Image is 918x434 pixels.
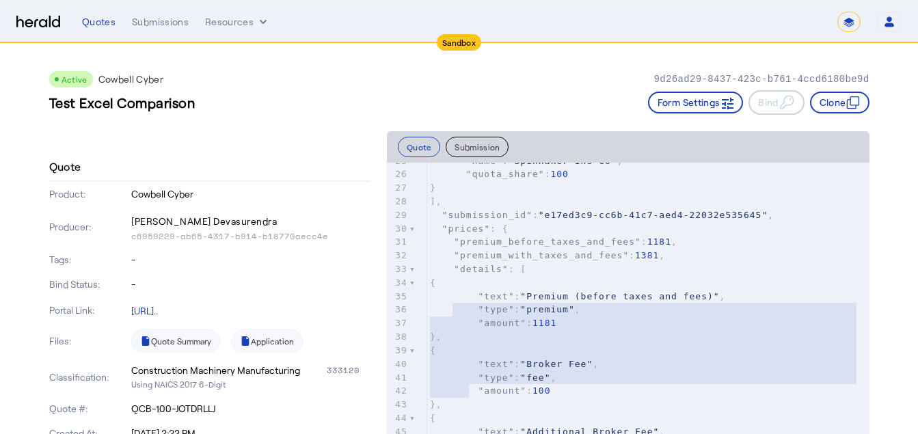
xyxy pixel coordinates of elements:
[62,74,87,84] span: Active
[131,187,370,201] p: Cowbell Cyber
[49,220,129,234] p: Producer:
[532,318,556,328] span: 1181
[387,398,409,411] div: 43
[430,169,569,179] span: :
[387,357,409,371] div: 40
[131,377,370,391] p: Using NAICS 2017 6-Digit
[430,318,556,328] span: :
[387,303,409,316] div: 36
[131,212,370,231] p: [PERSON_NAME] Devasurendra
[478,291,515,301] span: "text"
[430,196,442,206] span: ],
[442,223,491,234] span: "prices"
[430,385,551,396] span: :
[430,359,599,369] span: : ,
[387,167,409,181] div: 26
[231,329,303,353] a: Application
[387,222,409,236] div: 30
[49,334,129,348] p: Files:
[49,303,129,317] p: Portal Link:
[478,372,515,383] span: "type"
[430,277,436,288] span: {
[430,210,774,220] span: : ,
[478,359,515,369] span: "text"
[520,304,574,314] span: "premium"
[131,231,370,242] p: c6959229-ab65-4317-b914-b18770aecc4e
[430,156,623,166] span: : ,
[131,329,220,353] a: Quote Summary
[131,277,370,291] p: -
[810,92,869,113] button: Clone
[131,305,158,316] a: [URL]..
[430,331,442,342] span: },
[387,384,409,398] div: 42
[387,235,409,249] div: 31
[520,372,550,383] span: "fee"
[430,304,581,314] span: : ,
[454,264,508,274] span: "details"
[647,236,671,247] span: 1181
[49,253,129,267] p: Tags:
[49,370,129,384] p: Classification:
[430,250,665,260] span: : ,
[635,250,659,260] span: 1381
[437,34,481,51] div: Sandbox
[430,345,436,355] span: {
[49,187,129,201] p: Product:
[430,372,556,383] span: : ,
[49,159,81,175] h4: Quote
[478,385,527,396] span: "amount"
[748,90,804,115] button: Bind
[387,195,409,208] div: 28
[550,169,568,179] span: 100
[49,402,129,416] p: Quote #:
[387,249,409,262] div: 32
[398,137,441,157] button: Quote
[653,72,869,86] p: 9d26ad29-8437-423c-b761-4ccd6180be9d
[205,15,270,29] button: Resources dropdown menu
[520,359,593,369] span: "Broker Fee"
[442,210,532,220] span: "submission_id"
[430,291,726,301] span: : ,
[387,316,409,330] div: 37
[539,210,768,220] span: "e17ed3c9-cc6b-41c7-aed4-22032e535645"
[430,182,436,193] span: }
[509,156,617,166] span: "Spinnaker Ins Co"
[430,413,436,423] span: {
[387,181,409,195] div: 27
[82,15,116,29] div: Quotes
[478,304,515,314] span: "type"
[387,276,409,290] div: 34
[387,371,409,385] div: 41
[466,156,502,166] span: "name"
[648,92,744,113] button: Form Settings
[387,411,409,425] div: 44
[430,223,509,234] span: : {
[430,264,526,274] span: : [
[327,364,370,377] div: 333120
[430,399,442,409] span: },
[446,137,509,157] button: Submission
[131,402,370,416] p: QCB-100-JOTDRLLJ
[387,330,409,344] div: 38
[454,250,629,260] span: "premium_with_taxes_and_fees"
[532,385,550,396] span: 100
[49,277,129,291] p: Bind Status:
[520,291,719,301] span: "Premium (before taxes and fees)"
[98,72,164,86] p: Cowbell Cyber
[49,93,195,112] h3: Test Excel Comparison
[454,236,641,247] span: "premium_before_taxes_and_fees"
[387,344,409,357] div: 39
[131,253,370,267] p: -
[430,236,677,247] span: : ,
[387,262,409,276] div: 33
[387,208,409,222] div: 29
[478,318,527,328] span: "amount"
[16,16,60,29] img: Herald Logo
[131,364,300,377] div: Construction Machinery Manufacturing
[387,290,409,303] div: 35
[466,169,545,179] span: "quota_share"
[132,15,189,29] div: Submissions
